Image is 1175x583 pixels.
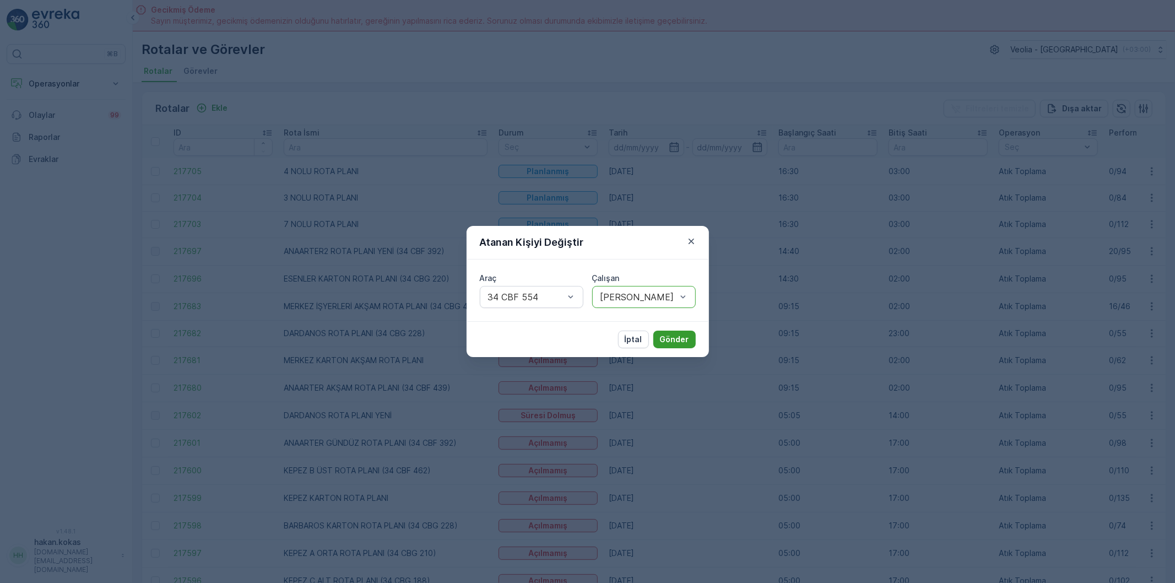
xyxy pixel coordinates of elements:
p: İptal [625,334,642,345]
button: Gönder [653,331,696,348]
label: Araç [480,273,497,283]
p: Atanan Kişiyi Değiştir [480,235,584,250]
button: İptal [618,331,649,348]
label: Çalışan [592,273,620,283]
p: Gönder [660,334,689,345]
